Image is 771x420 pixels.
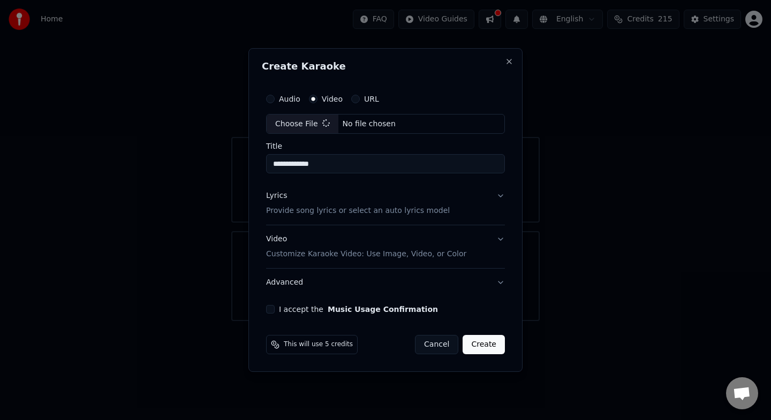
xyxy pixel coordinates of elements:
button: LyricsProvide song lyrics or select an auto lyrics model [266,182,505,225]
div: Choose File [267,114,338,134]
h2: Create Karaoke [262,62,509,71]
label: Audio [279,95,300,103]
label: Video [322,95,343,103]
button: Create [463,335,505,354]
div: No file chosen [338,119,400,129]
button: I accept the [328,306,438,313]
div: Lyrics [266,191,287,202]
button: Advanced [266,269,505,296]
p: Customize Karaoke Video: Use Image, Video, or Color [266,249,466,259]
button: VideoCustomize Karaoke Video: Use Image, Video, or Color [266,226,505,269]
label: I accept the [279,306,438,313]
span: This will use 5 credits [284,340,353,349]
label: Title [266,143,505,150]
div: Video [266,234,466,260]
label: URL [364,95,379,103]
p: Provide song lyrics or select an auto lyrics model [266,206,450,217]
button: Cancel [415,335,458,354]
